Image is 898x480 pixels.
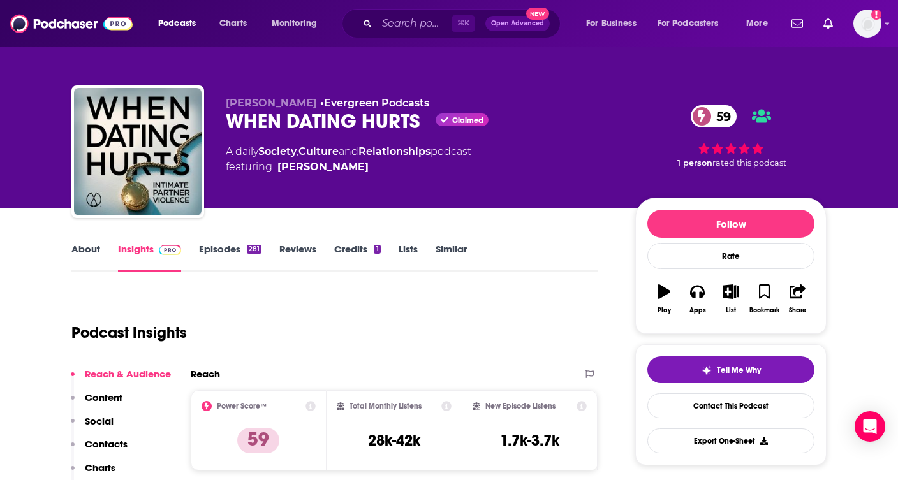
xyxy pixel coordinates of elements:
[358,145,431,157] a: Relationships
[714,276,747,322] button: List
[258,145,297,157] a: Society
[677,158,712,168] span: 1 person
[118,243,181,272] a: InsightsPodchaser Pro
[71,243,100,272] a: About
[702,365,712,375] img: tell me why sparkle
[297,145,298,157] span: ,
[853,10,881,38] img: User Profile
[647,243,814,269] div: Rate
[853,10,881,38] span: Logged in as jackiemayer
[339,145,358,157] span: and
[452,15,475,32] span: ⌘ K
[871,10,881,20] svg: Add a profile image
[485,16,550,31] button: Open AdvancedNew
[277,159,369,175] div: [PERSON_NAME]
[703,105,737,127] span: 59
[586,15,637,33] span: For Business
[491,20,544,27] span: Open Advanced
[500,431,559,450] h3: 1.7k-3.7k
[452,117,483,124] span: Claimed
[226,159,471,175] span: featuring
[71,415,114,439] button: Social
[377,13,452,34] input: Search podcasts, credits, & more...
[71,323,187,342] h1: Podcast Insights
[85,462,115,474] p: Charts
[85,368,171,380] p: Reach & Audience
[746,15,768,33] span: More
[350,402,422,411] h2: Total Monthly Listens
[649,13,737,34] button: open menu
[237,428,279,453] p: 59
[324,97,429,109] a: Evergreen Podcasts
[149,13,212,34] button: open menu
[786,13,808,34] a: Show notifications dropdown
[689,307,706,314] div: Apps
[226,97,317,109] span: [PERSON_NAME]
[577,13,652,34] button: open menu
[658,307,671,314] div: Play
[279,243,316,272] a: Reviews
[10,11,133,36] img: Podchaser - Follow, Share and Rate Podcasts
[647,356,814,383] button: tell me why sparkleTell Me Why
[263,13,334,34] button: open menu
[399,243,418,272] a: Lists
[334,243,380,272] a: Credits1
[647,210,814,238] button: Follow
[749,307,779,314] div: Bookmark
[211,13,254,34] a: Charts
[217,402,267,411] h2: Power Score™
[747,276,781,322] button: Bookmark
[199,243,261,272] a: Episodes281
[71,438,128,462] button: Contacts
[818,13,838,34] a: Show notifications dropdown
[647,276,681,322] button: Play
[681,276,714,322] button: Apps
[219,15,247,33] span: Charts
[853,10,881,38] button: Show profile menu
[159,245,181,255] img: Podchaser Pro
[717,365,761,375] span: Tell Me Why
[726,307,736,314] div: List
[226,144,471,175] div: A daily podcast
[354,9,573,38] div: Search podcasts, credits, & more...
[71,368,171,391] button: Reach & Audience
[737,13,784,34] button: open menu
[781,276,814,322] button: Share
[85,415,114,427] p: Social
[74,88,202,215] img: WHEN DATING HURTS
[855,411,885,442] div: Open Intercom Messenger
[647,393,814,418] a: Contact This Podcast
[85,438,128,450] p: Contacts
[789,307,806,314] div: Share
[712,158,786,168] span: rated this podcast
[298,145,339,157] a: Culture
[272,15,317,33] span: Monitoring
[526,8,549,20] span: New
[320,97,429,109] span: •
[85,391,122,404] p: Content
[158,15,196,33] span: Podcasts
[647,428,814,453] button: Export One-Sheet
[436,243,467,272] a: Similar
[485,402,556,411] h2: New Episode Listens
[635,97,827,176] div: 59 1 personrated this podcast
[247,245,261,254] div: 281
[191,368,220,380] h2: Reach
[374,245,380,254] div: 1
[368,431,420,450] h3: 28k-42k
[658,15,719,33] span: For Podcasters
[691,105,737,127] a: 59
[71,391,122,415] button: Content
